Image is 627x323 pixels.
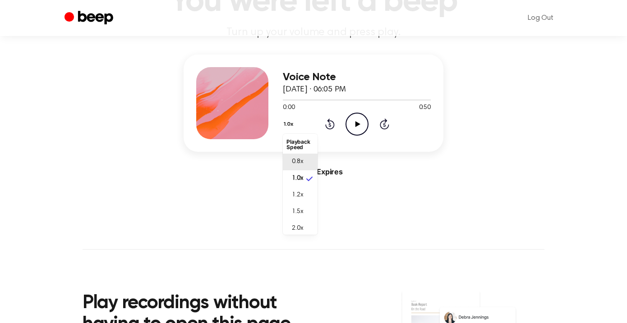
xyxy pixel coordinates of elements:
[292,174,303,183] span: 1.0x
[292,224,303,233] span: 2.0x
[283,86,346,94] span: [DATE] · 06:05 PM
[283,117,297,132] button: 1.0x
[292,207,303,217] span: 1.5x
[65,9,115,27] a: Beep
[292,157,303,167] span: 0.8x
[283,103,295,113] span: 0:00
[184,166,443,177] div: Never Expires
[292,191,303,200] span: 1.2x
[519,7,562,29] a: Log Out
[283,71,431,83] h3: Voice Note
[419,103,431,113] span: 0:50
[283,136,318,154] li: Playback Speed
[283,134,318,235] ul: 1.0x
